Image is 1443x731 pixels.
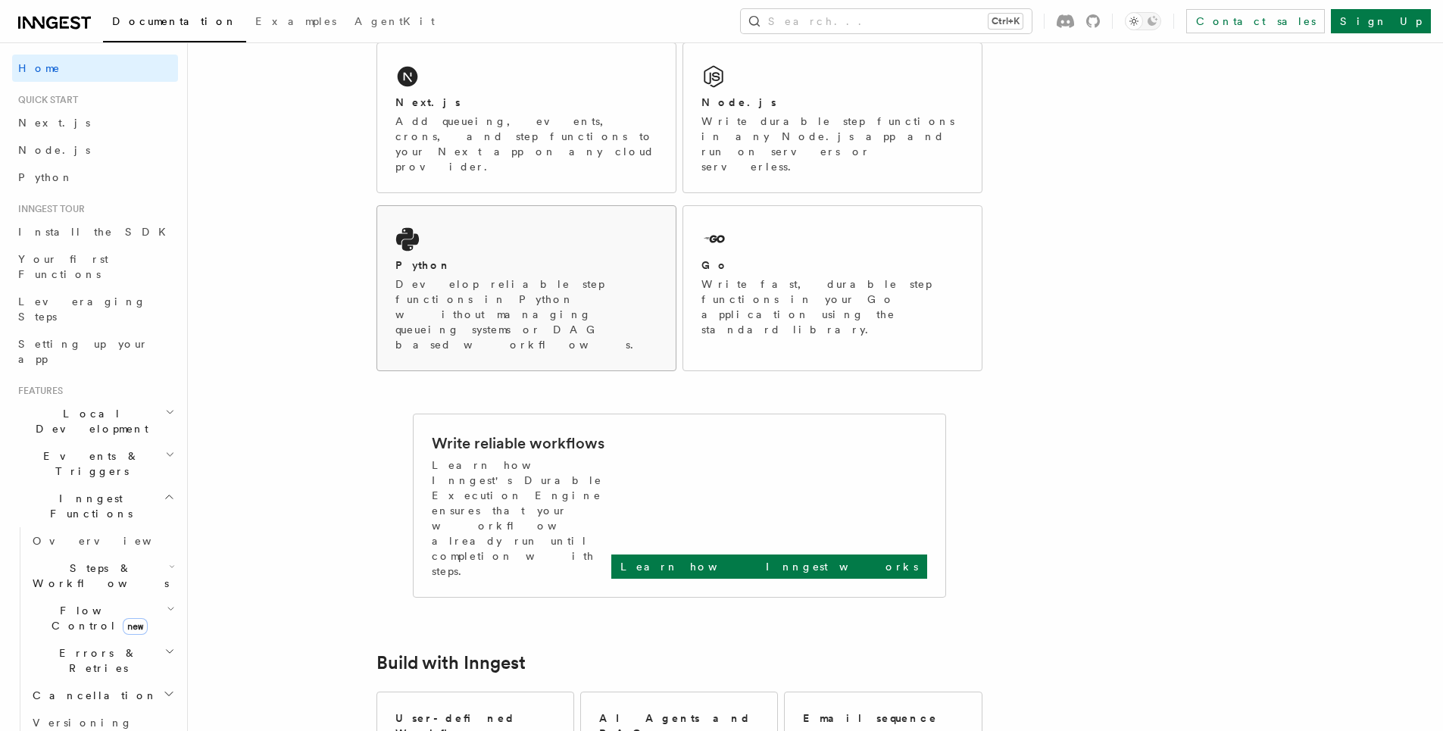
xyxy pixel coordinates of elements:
a: Node.jsWrite durable step functions in any Node.js app and run on servers or serverless. [682,42,982,193]
kbd: Ctrl+K [989,14,1023,29]
span: Versioning [33,717,133,729]
p: Add queueing, events, crons, and step functions to your Next app on any cloud provider. [395,114,657,174]
a: Documentation [103,5,246,42]
button: Toggle dark mode [1125,12,1161,30]
a: PythonDevelop reliable step functions in Python without managing queueing systems or DAG based wo... [376,205,676,371]
span: Documentation [112,15,237,27]
h2: Python [395,258,451,273]
span: Quick start [12,94,78,106]
a: Install the SDK [12,218,178,245]
span: AgentKit [355,15,435,27]
span: Install the SDK [18,226,175,238]
a: GoWrite fast, durable step functions in your Go application using the standard library. [682,205,982,371]
button: Flow Controlnew [27,597,178,639]
a: Setting up your app [12,330,178,373]
span: Errors & Retries [27,645,164,676]
span: Node.js [18,144,90,156]
p: Learn how Inngest's Durable Execution Engine ensures that your workflow already run until complet... [432,458,611,579]
span: Home [18,61,61,76]
button: Cancellation [27,682,178,709]
h2: Write reliable workflows [432,433,604,454]
span: Python [18,171,73,183]
span: Overview [33,535,189,547]
h2: Go [701,258,729,273]
a: Next.jsAdd queueing, events, crons, and step functions to your Next app on any cloud provider. [376,42,676,193]
a: AgentKit [345,5,444,41]
span: Your first Functions [18,253,108,280]
a: Overview [27,527,178,554]
span: Local Development [12,406,165,436]
span: Flow Control [27,603,167,633]
p: Write fast, durable step functions in your Go application using the standard library. [701,276,964,337]
span: Cancellation [27,688,158,703]
a: Your first Functions [12,245,178,288]
a: Home [12,55,178,82]
h2: Email sequence [803,711,938,726]
span: Examples [255,15,336,27]
button: Steps & Workflows [27,554,178,597]
span: Next.js [18,117,90,129]
span: Inngest Functions [12,491,164,521]
button: Search...Ctrl+K [741,9,1032,33]
a: Contact sales [1186,9,1325,33]
p: Learn how Inngest works [620,559,918,574]
a: Next.js [12,109,178,136]
a: Sign Up [1331,9,1431,33]
button: Events & Triggers [12,442,178,485]
span: Leveraging Steps [18,295,146,323]
a: Leveraging Steps [12,288,178,330]
h2: Next.js [395,95,461,110]
span: Events & Triggers [12,448,165,479]
span: Setting up your app [18,338,148,365]
h2: Node.js [701,95,776,110]
a: Examples [246,5,345,41]
a: Build with Inngest [376,652,526,673]
button: Errors & Retries [27,639,178,682]
button: Inngest Functions [12,485,178,527]
p: Develop reliable step functions in Python without managing queueing systems or DAG based workflows. [395,276,657,352]
a: Learn how Inngest works [611,554,927,579]
span: Features [12,385,63,397]
button: Local Development [12,400,178,442]
a: Python [12,164,178,191]
span: Steps & Workflows [27,561,169,591]
span: Inngest tour [12,203,85,215]
p: Write durable step functions in any Node.js app and run on servers or serverless. [701,114,964,174]
span: new [123,618,148,635]
a: Node.js [12,136,178,164]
